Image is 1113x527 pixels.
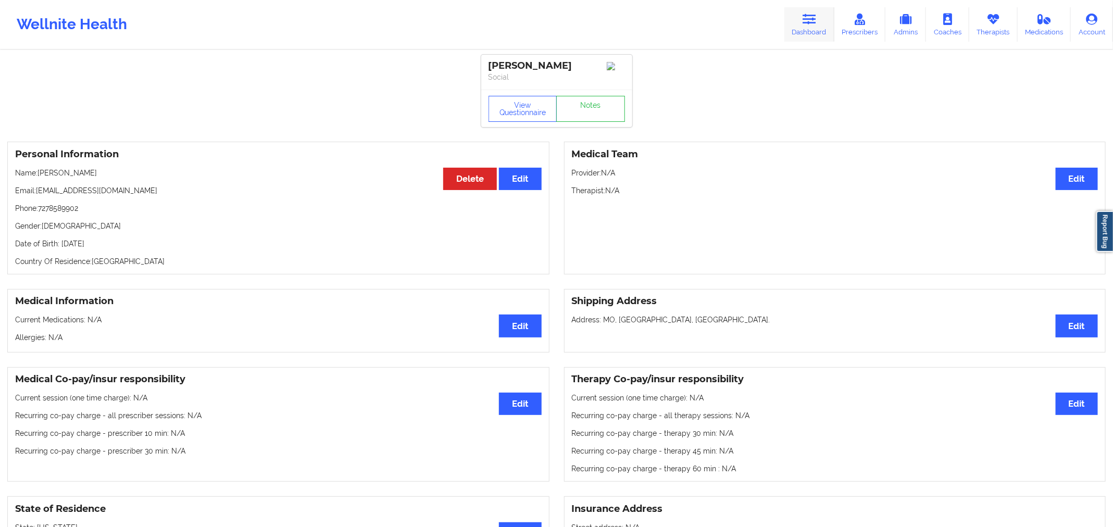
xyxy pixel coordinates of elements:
a: Notes [556,96,625,122]
h3: Medical Team [572,148,1098,160]
p: Country Of Residence: [GEOGRAPHIC_DATA] [15,256,542,267]
p: Current Medications: N/A [15,315,542,325]
p: Phone: 7278589902 [15,203,542,214]
h3: Personal Information [15,148,542,160]
p: Recurring co-pay charge - therapy 45 min : N/A [572,446,1098,456]
p: Recurring co-pay charge - therapy 30 min : N/A [572,428,1098,438]
a: Account [1071,7,1113,42]
a: Prescribers [834,7,886,42]
h3: Medical Co-pay/insur responsibility [15,373,542,385]
img: Image%2Fplaceholer-image.png [607,62,625,70]
p: Address: MO, [GEOGRAPHIC_DATA], [GEOGRAPHIC_DATA]. [572,315,1098,325]
p: Name: [PERSON_NAME] [15,168,542,178]
p: Recurring co-pay charge - all therapy sessions : N/A [572,410,1098,421]
p: Current session (one time charge): N/A [15,393,542,403]
p: Gender: [DEMOGRAPHIC_DATA] [15,221,542,231]
p: Recurring co-pay charge - prescriber 30 min : N/A [15,446,542,456]
p: Provider: N/A [572,168,1098,178]
p: Current session (one time charge): N/A [572,393,1098,403]
p: Recurring co-pay charge - prescriber 10 min : N/A [15,428,542,438]
p: Allergies: N/A [15,332,542,343]
h3: Therapy Co-pay/insur responsibility [572,373,1098,385]
button: Edit [1056,315,1098,337]
a: Therapists [969,7,1018,42]
button: Edit [499,168,541,190]
h3: Shipping Address [572,295,1098,307]
button: Edit [499,393,541,415]
button: Edit [1056,393,1098,415]
a: Coaches [926,7,969,42]
p: Recurring co-pay charge - therapy 60 min : N/A [572,463,1098,474]
p: Therapist: N/A [572,185,1098,196]
p: Email: [EMAIL_ADDRESS][DOMAIN_NAME] [15,185,542,196]
h3: Medical Information [15,295,542,307]
button: Edit [1056,168,1098,190]
div: [PERSON_NAME] [489,60,625,72]
button: Edit [499,315,541,337]
button: View Questionnaire [489,96,557,122]
h3: State of Residence [15,503,542,515]
button: Delete [443,168,497,190]
p: Social [489,72,625,82]
a: Admins [885,7,926,42]
a: Report Bug [1096,211,1113,252]
p: Date of Birth: [DATE] [15,239,542,249]
a: Medications [1018,7,1071,42]
a: Dashboard [784,7,834,42]
h3: Insurance Address [572,503,1098,515]
p: Recurring co-pay charge - all prescriber sessions : N/A [15,410,542,421]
